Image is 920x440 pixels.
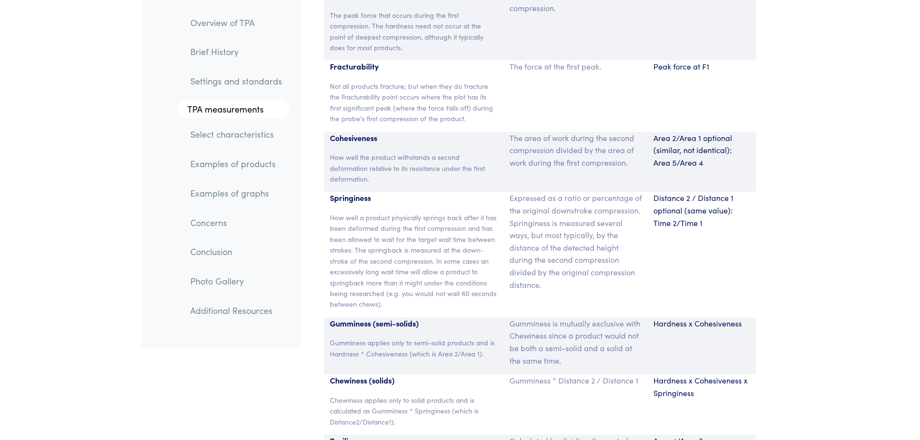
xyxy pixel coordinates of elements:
[653,374,750,399] p: Hardness x Cohesiveness x Springiness
[653,192,750,229] p: Distance 2 / Distance 1 optional (same value): Time 2/Time 1
[183,182,290,204] a: Examples of graphs
[183,241,290,263] a: Conclusion
[183,153,290,175] a: Examples of products
[183,70,290,92] a: Settings and standards
[183,41,290,63] a: Brief History
[183,212,290,234] a: Concerns
[510,60,642,73] p: The force at the first peak.
[653,60,750,73] p: Peak force at F1
[510,317,642,367] p: Gumminess is mutually exclusive with Chewiness since a product would not be both a semi-solid and...
[183,124,290,146] a: Select characteristics
[510,192,642,291] p: Expressed as a ratio or percentage of the original downstroke compression. Springiness is measure...
[510,132,642,169] p: The area of work during the second compression divided by the area of work during the first compr...
[183,299,290,322] a: Additional Resources
[653,317,750,330] p: Hardness x Cohesiveness
[330,81,498,124] p: Not all products fracture; but when they do fracture the Fracturability point occurs where the pl...
[178,99,290,119] a: TPA measurements
[330,192,498,204] p: Springiness
[330,395,498,427] p: Chewiness applies only to solid products and is calculated as Gumminess * Springiness (which is D...
[330,337,498,359] p: Gumminess applies only to semi-solid products and is Hardness * Cohesiveness (which is Area 2/Are...
[183,270,290,292] a: Photo Gallery
[330,317,498,330] p: Gumminess (semi-solids)
[330,10,498,53] p: The peak force that occurs during the first compression. The hardness need not occur at the point...
[510,374,642,387] p: Gumminess * Distance 2 / Distance 1
[330,212,498,310] p: How well a product physically springs back after it has been deformed during the first compressio...
[330,60,498,73] p: Fracturability
[330,374,498,387] p: Chewiness (solids)
[330,152,498,184] p: How well the product withstands a second deformation relative to its resistance under the first d...
[330,132,498,144] p: Cohesiveness
[653,132,750,169] p: Area 2/Area 1 optional (similar, not identical): Area 5/Area 4
[183,12,290,34] a: Overview of TPA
